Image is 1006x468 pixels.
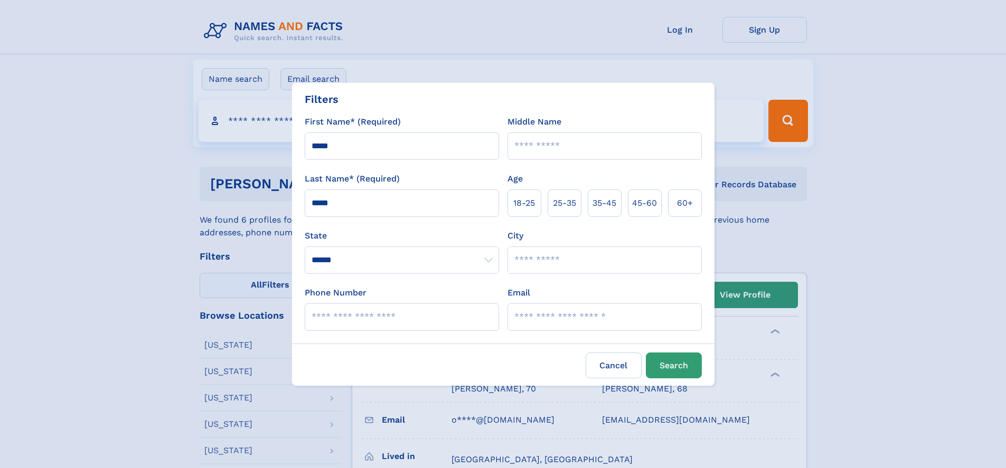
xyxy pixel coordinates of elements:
label: First Name* (Required) [305,116,401,128]
button: Search [646,352,702,378]
label: Cancel [586,352,642,378]
span: 60+ [677,197,693,209]
label: City [507,230,523,242]
span: 45‑60 [632,197,657,209]
span: 25‑35 [553,197,576,209]
label: Middle Name [507,116,561,128]
label: Last Name* (Required) [305,173,400,185]
label: Phone Number [305,286,366,299]
span: 35‑45 [593,197,616,209]
span: 18‑25 [513,197,535,209]
label: Age [507,173,523,185]
div: Filters [305,91,339,107]
label: Email [507,286,530,299]
label: State [305,230,499,242]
